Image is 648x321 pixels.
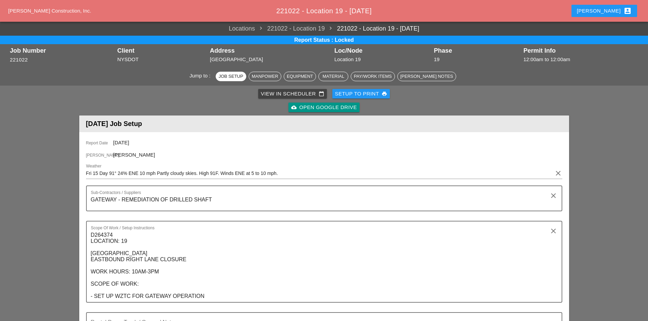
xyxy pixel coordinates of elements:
[258,89,327,99] a: View in Scheduler
[334,56,431,64] div: Location 19
[325,24,419,33] a: 221022 - Location 19 - [DATE]
[255,24,325,33] span: 221022 - Location 19
[434,56,520,64] div: 19
[284,72,316,81] button: Equipment
[113,152,155,158] span: [PERSON_NAME]
[86,168,553,179] input: Weather
[86,140,113,146] span: Report Date
[524,56,638,64] div: 12:00am to 12:00am
[8,8,91,14] a: [PERSON_NAME] Construction, Inc.
[252,73,278,80] div: Manpower
[276,7,371,15] span: 221022 - Location 19 - [DATE]
[354,73,392,80] div: Pay/Work Items
[400,73,453,80] div: [PERSON_NAME] Notes
[321,73,345,80] div: Material
[397,72,456,81] button: [PERSON_NAME] Notes
[334,47,431,54] div: Loc/Node
[335,90,387,98] div: Setup to Print
[86,152,113,158] span: [PERSON_NAME]
[319,91,324,96] i: calendar_today
[189,73,213,78] span: Jump to :
[577,7,632,15] div: [PERSON_NAME]
[554,169,562,177] i: clear
[571,5,637,17] button: [PERSON_NAME]
[291,104,357,111] div: Open Google Drive
[288,103,360,112] a: Open Google Drive
[10,47,114,54] div: Job Number
[113,140,129,145] span: [DATE]
[549,192,558,200] i: clear
[91,194,552,211] textarea: Sub-Contractors / Suppliers
[549,227,558,235] i: clear
[351,72,395,81] button: Pay/Work Items
[291,105,297,110] i: cloud_upload
[624,7,632,15] i: account_box
[382,91,387,96] i: print
[216,72,246,81] button: Job Setup
[210,56,331,64] div: [GEOGRAPHIC_DATA]
[287,73,313,80] div: Equipment
[249,72,281,81] button: Manpower
[117,56,206,64] div: NYSDOT
[210,47,331,54] div: Address
[10,56,28,64] button: 221022
[117,47,206,54] div: Client
[91,230,552,302] textarea: Scope Of Work / Setup Instructions
[524,47,638,54] div: Permit Info
[79,115,569,132] header: [DATE] Job Setup
[434,47,520,54] div: Phase
[318,72,348,81] button: Material
[219,73,243,80] div: Job Setup
[332,89,390,99] button: Setup to Print
[229,24,255,33] a: Locations
[261,90,324,98] div: View in Scheduler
